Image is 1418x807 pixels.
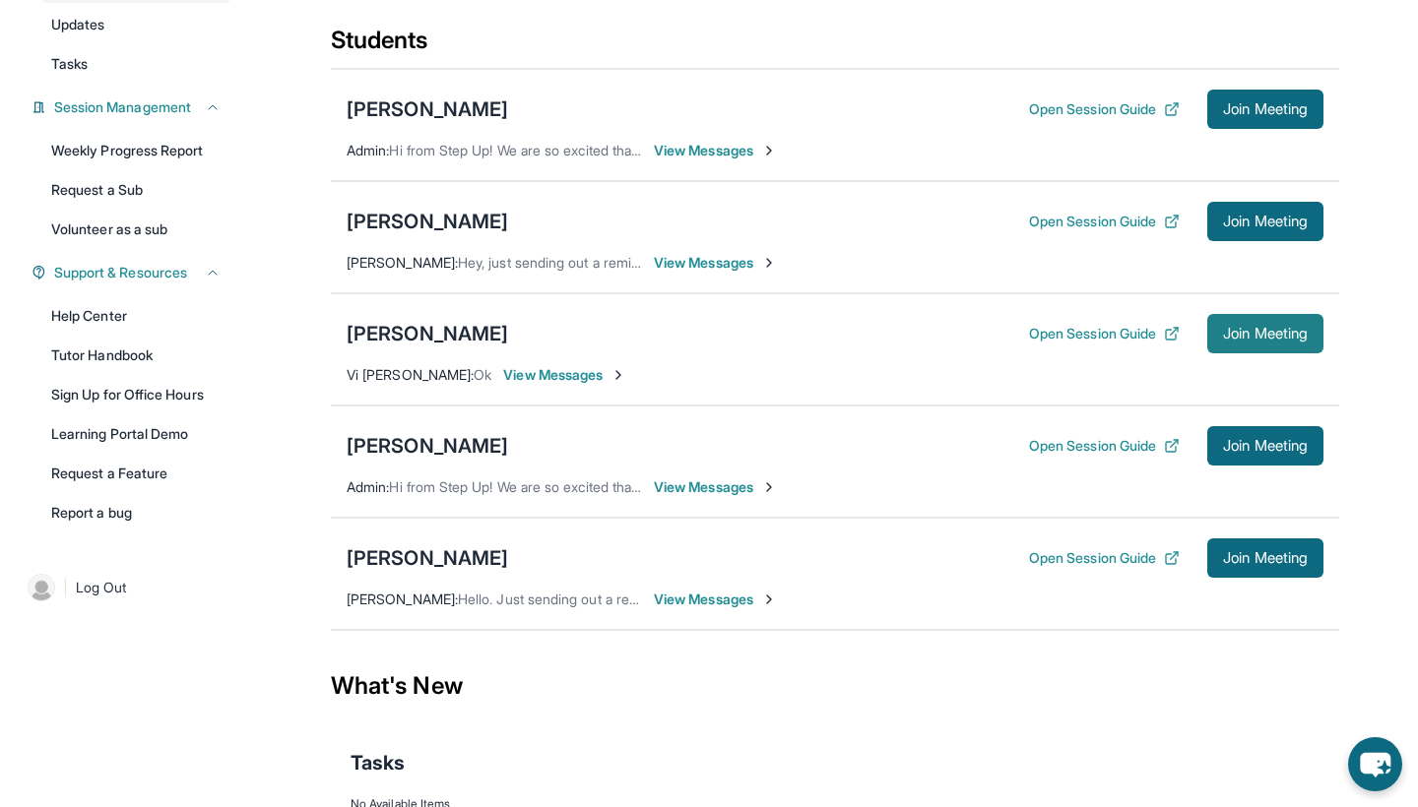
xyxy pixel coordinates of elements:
[654,590,777,609] span: View Messages
[1348,737,1402,791] button: chat-button
[1029,324,1180,343] button: Open Session Guide
[474,366,491,383] span: Ok
[39,172,232,208] a: Request a Sub
[347,208,508,235] div: [PERSON_NAME]
[54,97,191,117] span: Session Management
[1207,202,1323,241] button: Join Meeting
[761,255,777,271] img: Chevron-Right
[1207,314,1323,353] button: Join Meeting
[1223,552,1308,564] span: Join Meeting
[1029,99,1180,119] button: Open Session Guide
[39,133,232,168] a: Weekly Progress Report
[39,377,232,412] a: Sign Up for Office Hours
[1223,216,1308,227] span: Join Meeting
[1207,90,1323,129] button: Join Meeting
[458,590,874,607] span: Hello. Just sending out a reminder for [DATE] session from 8-9pm.
[1029,436,1180,456] button: Open Session Guide
[54,263,187,282] span: Support & Resources
[347,478,389,495] span: Admin :
[761,143,777,158] img: Chevron-Right
[39,298,232,334] a: Help Center
[503,365,626,385] span: View Messages
[39,495,232,530] a: Report a bug
[351,749,405,776] span: Tasks
[39,338,232,373] a: Tutor Handbook
[347,320,508,347] div: [PERSON_NAME]
[1029,548,1180,568] button: Open Session Guide
[654,253,777,273] span: View Messages
[46,263,221,282] button: Support & Resources
[347,590,458,607] span: [PERSON_NAME] :
[28,574,55,601] img: user-img
[761,591,777,607] img: Chevron-Right
[611,367,626,383] img: Chevron-Right
[51,15,105,34] span: Updates
[1223,103,1308,115] span: Join Meeting
[39,456,232,491] a: Request a Feature
[1029,212,1180,231] button: Open Session Guide
[1223,440,1308,452] span: Join Meeting
[458,254,911,271] span: Hey, just sending out a reminder for [DATE] tutoring session from 6-7pm.
[1223,328,1308,340] span: Join Meeting
[331,643,1339,729] div: What's New
[347,544,508,572] div: [PERSON_NAME]
[46,97,221,117] button: Session Management
[331,25,1339,68] div: Students
[654,141,777,160] span: View Messages
[76,578,127,597] span: Log Out
[39,212,232,247] a: Volunteer as a sub
[20,566,232,609] a: |Log Out
[347,254,458,271] span: [PERSON_NAME] :
[347,142,389,158] span: Admin :
[51,54,88,74] span: Tasks
[654,477,777,497] span: View Messages
[761,479,777,495] img: Chevron-Right
[347,432,508,460] div: [PERSON_NAME]
[39,7,232,42] a: Updates
[347,95,508,123] div: [PERSON_NAME]
[1207,538,1323,578] button: Join Meeting
[39,46,232,82] a: Tasks
[63,576,68,599] span: |
[347,366,474,383] span: Vi [PERSON_NAME] :
[39,416,232,452] a: Learning Portal Demo
[1207,426,1323,466] button: Join Meeting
